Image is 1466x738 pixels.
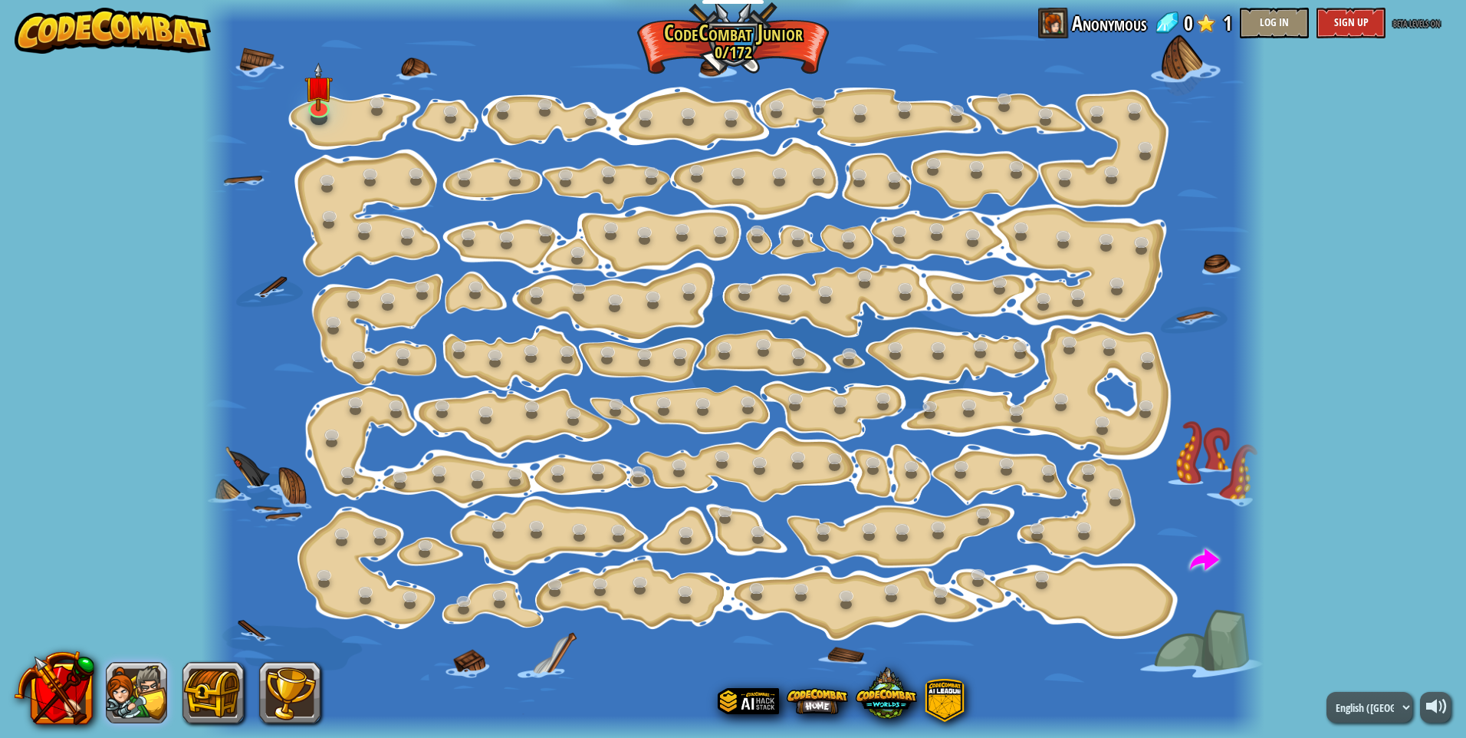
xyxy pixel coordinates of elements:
img: CodeCombat - Learn how to code by playing a game [15,8,211,54]
span: beta levels on [1393,15,1440,30]
button: Log In [1240,8,1309,38]
img: level-banner-unstarted.png [304,62,333,111]
span: 1 [1223,8,1232,38]
button: Adjust volume [1420,692,1451,723]
button: Sign Up [1316,8,1385,38]
span: Anonymous [1072,8,1146,38]
span: 0 [1184,8,1193,38]
select: Languages [1326,692,1412,723]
